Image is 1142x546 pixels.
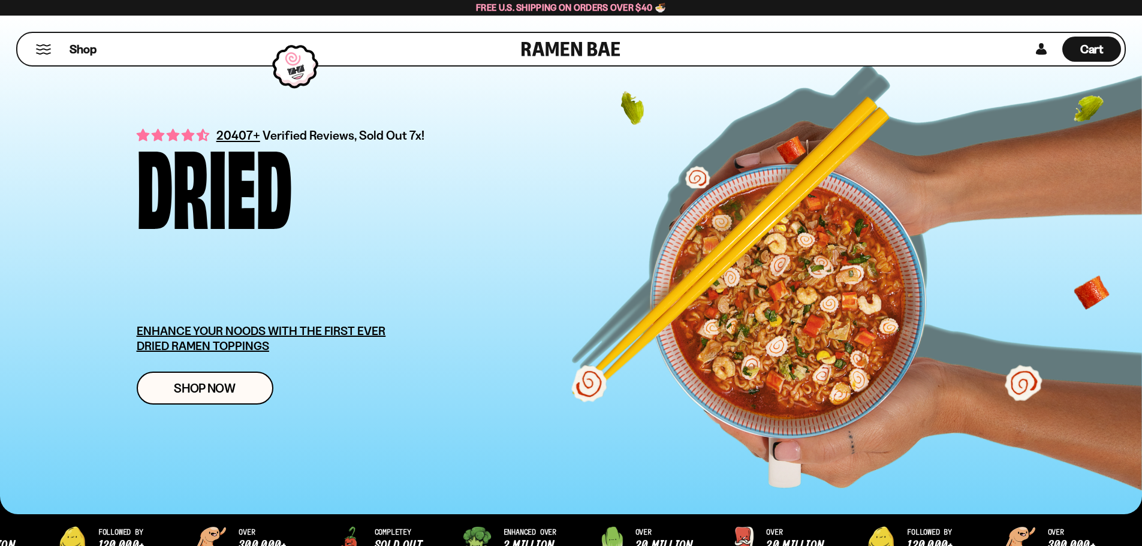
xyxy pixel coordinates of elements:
[35,44,52,55] button: Mobile Menu Trigger
[70,37,97,62] a: Shop
[1080,42,1104,56] span: Cart
[70,41,97,58] span: Shop
[1062,33,1121,65] div: Cart
[174,382,236,394] span: Shop Now
[137,372,273,405] a: Shop Now
[263,128,425,143] span: Verified Reviews, Sold Out 7x!
[137,141,292,224] div: Dried
[476,2,666,13] span: Free U.S. Shipping on Orders over $40 🍜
